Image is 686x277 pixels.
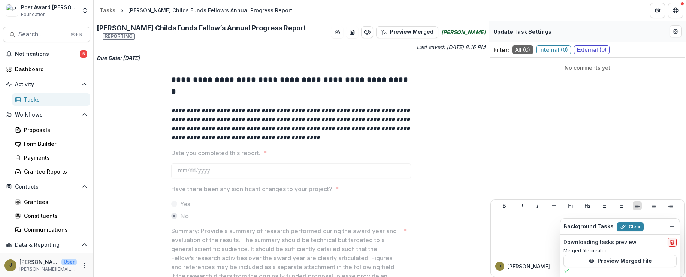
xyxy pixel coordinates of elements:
[180,199,190,208] span: Yes
[346,26,358,38] button: download-word-button
[15,65,84,73] div: Dashboard
[550,201,559,210] button: Strike
[574,45,610,54] span: External ( 0 )
[666,201,675,210] button: Align Right
[80,261,89,270] button: More
[171,148,260,157] p: Date you completed this report.
[24,154,84,162] div: Payments
[9,263,12,268] div: Jamie
[24,212,84,220] div: Constituents
[536,45,571,54] span: Internal ( 0 )
[616,201,625,210] button: Ordered List
[3,48,90,60] button: Notifications5
[12,93,90,106] a: Tasks
[103,33,135,39] span: Reporting
[583,201,592,210] button: Heading 2
[80,50,87,58] span: 5
[3,78,90,90] button: Open Activity
[441,28,486,36] i: [PERSON_NAME]
[670,25,682,37] button: Edit Form Settings
[12,210,90,222] a: Constituents
[12,138,90,150] a: Form Builder
[493,28,551,36] p: Update Task Settings
[19,266,77,273] p: [PERSON_NAME][EMAIL_ADDRESS][PERSON_NAME][DOMAIN_NAME]
[563,247,677,254] p: Merged file created
[3,27,90,42] button: Search...
[100,6,115,14] div: Tasks
[512,45,533,54] span: All ( 0 )
[563,255,677,267] button: Preview Merged File
[668,238,677,247] button: delete
[566,201,575,210] button: Heading 1
[15,112,78,118] span: Workflows
[649,201,658,210] button: Align Center
[97,24,328,40] h2: [PERSON_NAME] Childs Funds Fellow’s Annual Progress Report
[97,5,295,16] nav: breadcrumb
[533,201,542,210] button: Italicize
[599,201,608,210] button: Bullet List
[500,201,509,210] button: Bold
[3,109,90,121] button: Open Workflows
[361,26,373,38] button: Preview ffc181ac-f9bd-41fb-995b-bfbd4ed37578.pdf
[15,81,78,88] span: Activity
[12,165,90,178] a: Grantee Reports
[21,11,46,18] span: Foundation
[180,211,189,220] span: No
[493,64,682,72] p: No comments yet
[19,258,58,266] p: [PERSON_NAME]
[15,184,78,190] span: Contacts
[15,51,80,57] span: Notifications
[293,43,486,51] p: Last saved: [DATE] 8:16 PM
[617,222,644,231] button: Clear
[633,201,642,210] button: Align Left
[24,198,84,206] div: Grantees
[493,45,509,54] p: Filter:
[563,223,614,230] h2: Background Tasks
[61,259,77,265] p: User
[80,3,90,18] button: Open entity switcher
[12,223,90,236] a: Communications
[69,30,84,39] div: ⌘ + K
[563,239,637,246] h2: Downloading tasks preview
[3,181,90,193] button: Open Contacts
[12,196,90,208] a: Grantees
[21,3,77,11] div: Post Award [PERSON_NAME] Childs Memorial Fund
[128,6,292,14] div: [PERSON_NAME] Childs Funds Fellow’s Annual Progress Report
[12,151,90,164] a: Payments
[668,222,677,231] button: Dismiss
[12,124,90,136] a: Proposals
[15,242,78,248] span: Data & Reporting
[171,184,332,193] p: Have there been any significant changes to your project?
[18,31,66,38] span: Search...
[668,3,683,18] button: Get Help
[24,96,84,103] div: Tasks
[24,140,84,148] div: Form Builder
[24,126,84,134] div: Proposals
[97,5,118,16] a: Tasks
[6,4,18,16] img: Post Award Jane Coffin Childs Memorial Fund
[24,226,84,234] div: Communications
[517,201,526,210] button: Underline
[507,262,550,270] p: [PERSON_NAME]
[97,54,486,62] p: Due Date: [DATE]
[650,3,665,18] button: Partners
[3,239,90,251] button: Open Data & Reporting
[24,168,84,175] div: Grantee Reports
[3,63,90,75] a: Dashboard
[499,264,501,268] div: Jamie
[376,26,438,38] button: Preview Merged
[331,26,343,38] button: download-button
